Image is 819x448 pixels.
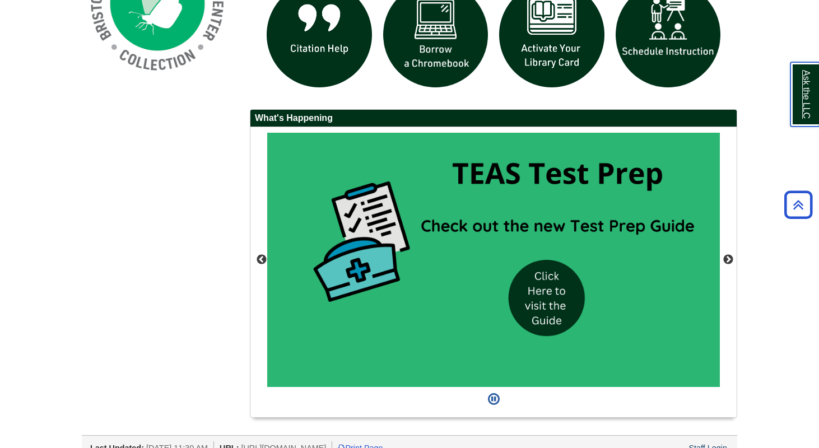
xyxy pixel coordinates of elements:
button: Pause [485,387,503,412]
div: This box contains rotating images [267,133,720,388]
h2: What's Happening [250,110,737,127]
img: Check out the new TEAS Test Prep topic guide. [267,133,720,388]
a: Back to Top [780,197,816,212]
button: Previous [256,254,267,265]
button: Next [723,254,734,265]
